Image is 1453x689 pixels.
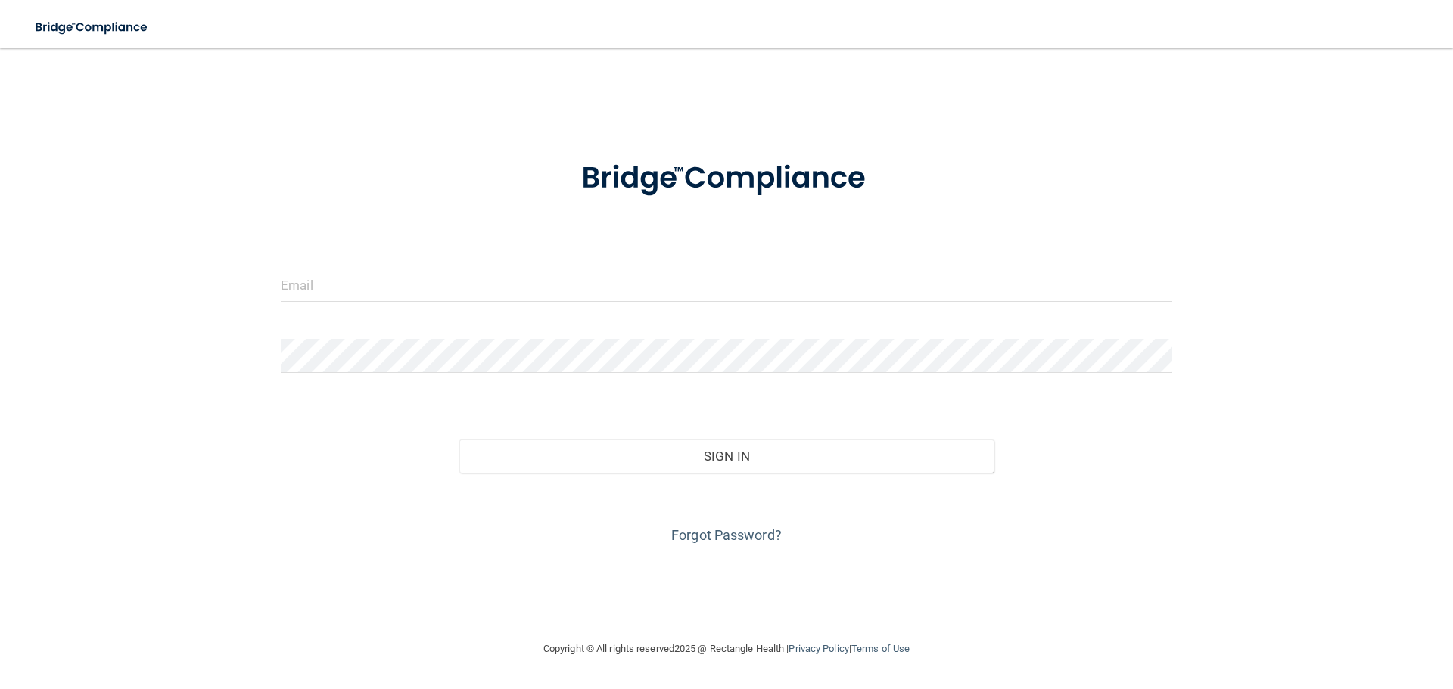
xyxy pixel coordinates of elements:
[851,643,910,654] a: Terms of Use
[23,12,162,43] img: bridge_compliance_login_screen.278c3ca4.svg
[459,439,994,473] button: Sign In
[450,625,1003,673] div: Copyright © All rights reserved 2025 @ Rectangle Health | |
[281,268,1172,302] input: Email
[671,527,782,543] a: Forgot Password?
[789,643,848,654] a: Privacy Policy
[550,139,903,218] img: bridge_compliance_login_screen.278c3ca4.svg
